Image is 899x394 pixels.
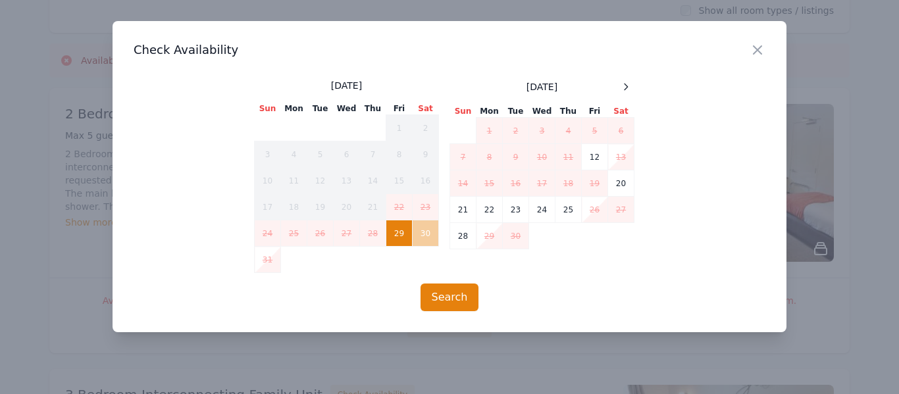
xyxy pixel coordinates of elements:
td: 27 [334,220,360,247]
td: 17 [255,194,281,220]
td: 15 [386,168,413,194]
td: 23 [503,197,529,223]
td: 31 [255,247,281,273]
td: 12 [307,168,334,194]
td: 19 [307,194,334,220]
td: 18 [281,194,307,220]
td: 26 [582,197,608,223]
td: 5 [307,141,334,168]
th: Sun [255,103,281,115]
th: Tue [503,105,529,118]
td: 29 [476,223,503,249]
span: [DATE] [331,79,362,92]
td: 25 [281,220,307,247]
td: 15 [476,170,503,197]
td: 16 [413,168,439,194]
td: 24 [255,220,281,247]
td: 28 [450,223,476,249]
td: 8 [476,144,503,170]
td: 24 [529,197,555,223]
th: Wed [334,103,360,115]
td: 4 [281,141,307,168]
td: 30 [503,223,529,249]
td: 21 [360,194,386,220]
td: 20 [334,194,360,220]
td: 19 [582,170,608,197]
th: Tue [307,103,334,115]
td: 8 [386,141,413,168]
td: 9 [413,141,439,168]
td: 22 [476,197,503,223]
td: 2 [503,118,529,144]
th: Fri [386,103,413,115]
td: 14 [360,168,386,194]
td: 3 [255,141,281,168]
td: 4 [555,118,582,144]
td: 28 [360,220,386,247]
th: Fri [582,105,608,118]
td: 26 [307,220,334,247]
td: 20 [608,170,634,197]
td: 17 [529,170,555,197]
td: 1 [386,115,413,141]
td: 22 [386,194,413,220]
td: 16 [503,170,529,197]
td: 6 [608,118,634,144]
td: 29 [386,220,413,247]
th: Sat [608,105,634,118]
td: 1 [476,118,503,144]
td: 27 [608,197,634,223]
td: 12 [582,144,608,170]
th: Mon [476,105,503,118]
td: 2 [413,115,439,141]
th: Thu [360,103,386,115]
span: [DATE] [527,80,557,93]
td: 23 [413,194,439,220]
td: 11 [555,144,582,170]
td: 7 [450,144,476,170]
th: Thu [555,105,582,118]
td: 21 [450,197,476,223]
th: Mon [281,103,307,115]
td: 11 [281,168,307,194]
td: 30 [413,220,439,247]
th: Sun [450,105,476,118]
th: Sat [413,103,439,115]
td: 7 [360,141,386,168]
td: 6 [334,141,360,168]
button: Search [421,283,479,311]
td: 13 [608,144,634,170]
td: 3 [529,118,555,144]
h3: Check Availability [134,42,765,58]
td: 9 [503,144,529,170]
td: 13 [334,168,360,194]
td: 10 [255,168,281,194]
td: 5 [582,118,608,144]
td: 18 [555,170,582,197]
th: Wed [529,105,555,118]
td: 25 [555,197,582,223]
td: 14 [450,170,476,197]
td: 10 [529,144,555,170]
